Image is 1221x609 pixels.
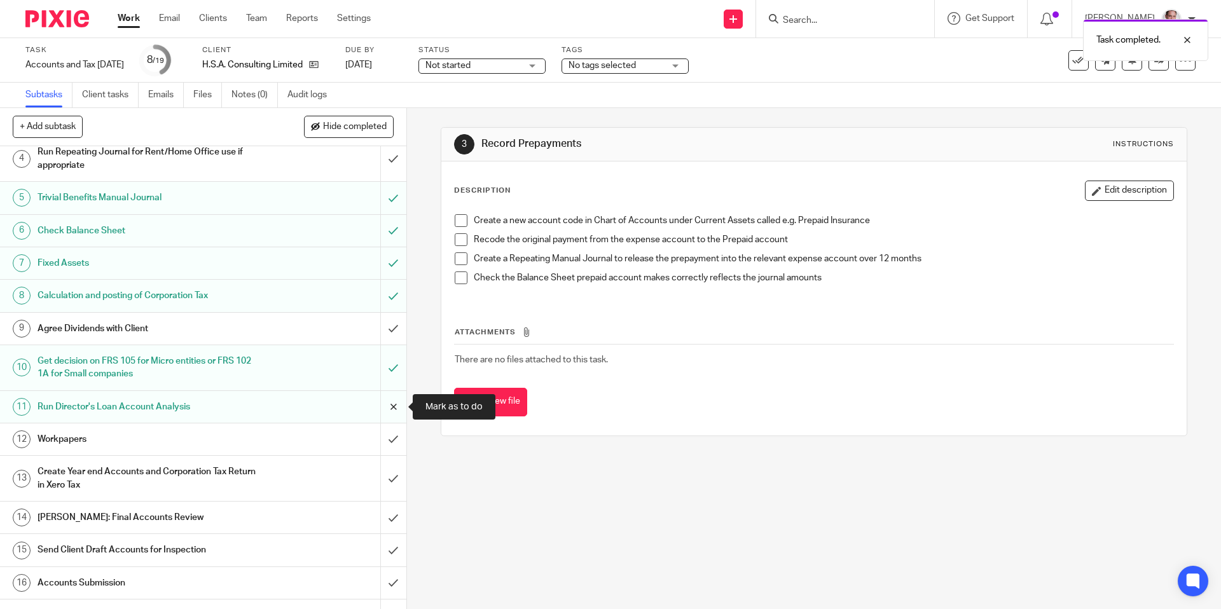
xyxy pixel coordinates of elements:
[562,45,689,55] label: Tags
[148,83,184,107] a: Emails
[38,462,258,495] h1: Create Year end Accounts and Corporation Tax Return in Xero Tax
[13,287,31,304] div: 8
[231,83,278,107] a: Notes (0)
[202,45,329,55] label: Client
[454,186,511,196] p: Description
[38,397,258,416] h1: Run Director's Loan Account Analysis
[25,83,72,107] a: Subtasks
[118,12,140,25] a: Work
[153,57,164,64] small: /19
[38,188,258,207] h1: Trivial Benefits Manual Journal
[13,320,31,338] div: 9
[38,142,258,175] h1: Run Repeating Journal for Rent/Home Office use if appropriate
[13,222,31,240] div: 6
[246,12,267,25] a: Team
[345,45,403,55] label: Due by
[13,574,31,592] div: 16
[474,233,1173,246] p: Recode the original payment from the expense account to the Prepaid account
[481,137,841,151] h1: Record Prepayments
[13,359,31,376] div: 10
[474,271,1173,284] p: Check the Balance Sheet prepaid account makes correctly reflects the journal amounts
[13,509,31,526] div: 14
[1161,9,1182,29] img: Munro%20Partners-3202.jpg
[1085,181,1174,201] button: Edit description
[345,60,372,69] span: [DATE]
[13,189,31,207] div: 5
[13,398,31,416] div: 11
[38,221,258,240] h1: Check Balance Sheet
[38,254,258,273] h1: Fixed Assets
[425,61,471,70] span: Not started
[38,319,258,338] h1: Agree Dividends with Client
[38,286,258,305] h1: Calculation and posting of Corporation Tax
[25,10,89,27] img: Pixie
[147,53,164,67] div: 8
[304,116,394,137] button: Hide completed
[38,573,258,592] h1: Accounts Submission
[38,352,258,384] h1: Get decision on FRS 105 for Micro entities or FRS 102 1A for Small companies
[286,12,318,25] a: Reports
[287,83,336,107] a: Audit logs
[159,12,180,25] a: Email
[474,214,1173,227] p: Create a new account code in Chart of Accounts under Current Assets called e.g. Prepaid Insurance
[1096,34,1161,46] p: Task completed.
[25,58,124,71] div: Accounts and Tax 31 Dec 2024
[454,388,527,416] button: Attach new file
[82,83,139,107] a: Client tasks
[38,430,258,449] h1: Workpapers
[13,150,31,168] div: 4
[337,12,371,25] a: Settings
[1113,139,1174,149] div: Instructions
[13,254,31,272] div: 7
[202,58,303,71] p: H.S.A. Consulting Limited
[455,329,516,336] span: Attachments
[25,58,124,71] div: Accounts and Tax [DATE]
[454,134,474,154] div: 3
[474,252,1173,265] p: Create a Repeating Manual Journal to release the prepayment into the relevant expense account ove...
[13,116,83,137] button: + Add subtask
[13,430,31,448] div: 12
[323,122,387,132] span: Hide completed
[25,45,124,55] label: Task
[418,45,546,55] label: Status
[569,61,636,70] span: No tags selected
[193,83,222,107] a: Files
[199,12,227,25] a: Clients
[38,508,258,527] h1: [PERSON_NAME]: Final Accounts Review
[38,540,258,559] h1: Send Client Draft Accounts for Inspection
[13,470,31,488] div: 13
[13,542,31,559] div: 15
[455,355,608,364] span: There are no files attached to this task.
